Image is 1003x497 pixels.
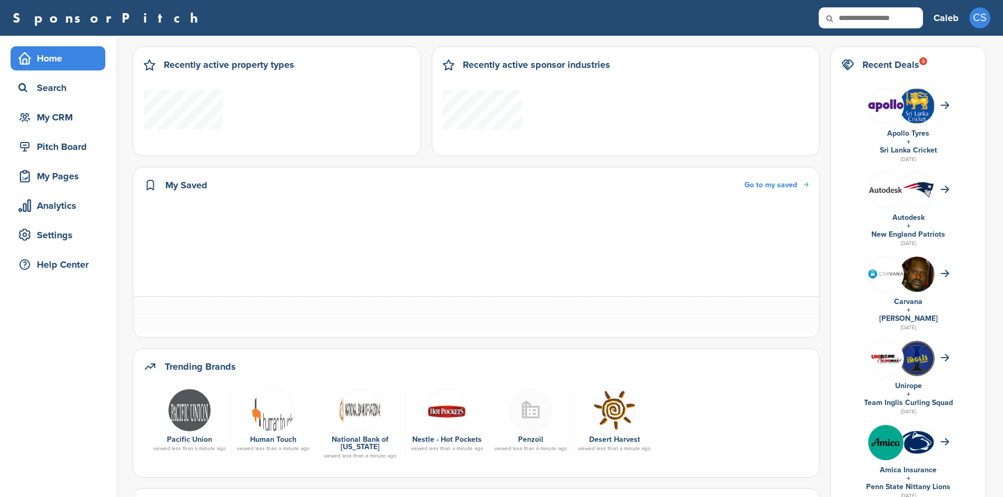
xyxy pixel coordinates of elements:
[168,389,211,432] img: Screen shot 2017 03 06 at 8.19.54 am
[880,146,937,155] a: Sri Lanka Cricket
[880,465,937,474] a: Amica Insurance
[593,389,636,432] img: Zhh86xmw 400x400
[494,389,567,431] a: Buildingmissing
[164,57,294,72] h2: Recently active property types
[16,196,105,215] div: Analytics
[866,482,950,491] a: Penn State Nittany Lions
[11,252,105,277] a: Help Center
[16,167,105,186] div: My Pages
[841,407,975,417] div: [DATE]
[463,57,610,72] h2: Recently active sponsor industries
[16,78,105,97] div: Search
[237,389,310,431] a: Download
[934,6,959,29] a: Caleb
[153,389,226,431] a: Screen shot 2017 03 06 at 8.19.54 am
[907,390,910,399] a: +
[899,257,935,298] img: Shaquille o'neal in 2011 (cropped)
[339,389,382,432] img: Nbaz logo bk
[899,88,935,124] img: Open uri20141112 64162 1b628ae?1415808232
[153,446,226,451] div: viewed less than a minute ago
[868,341,903,376] img: 308633180 592082202703760 345377490651361792 n
[16,137,105,156] div: Pitch Board
[907,306,910,315] a: +
[16,49,105,68] div: Home
[841,323,975,332] div: [DATE]
[11,164,105,188] a: My Pages
[879,314,938,323] a: [PERSON_NAME]
[16,108,105,127] div: My CRM
[578,389,651,431] a: Zhh86xmw 400x400
[11,135,105,159] a: Pitch Board
[509,389,552,432] img: Buildingmissing
[11,105,105,129] a: My CRM
[411,389,483,431] a: Open uri20141112 50798 12s2nhe
[412,435,482,444] a: Nestle - Hot Pockets
[907,137,910,146] a: +
[237,446,310,451] div: viewed less than a minute ago
[321,389,400,431] a: Nbaz logo bk
[494,446,567,451] div: viewed less than a minute ago
[969,7,990,28] span: CS
[744,180,797,189] span: Go to my saved
[907,221,910,230] a: +
[518,435,543,444] a: Penzoil
[11,194,105,218] a: Analytics
[899,341,935,376] img: Iga3kywp 400x400
[894,297,922,306] a: Carvana
[871,230,945,239] a: New England Patriots
[11,46,105,70] a: Home
[887,129,929,138] a: Apollo Tyres
[11,76,105,100] a: Search
[321,453,400,459] div: viewed less than a minute ago
[907,474,910,483] a: +
[868,99,903,112] img: Data
[841,239,975,248] div: [DATE]
[868,425,903,460] img: Trgrqf8g 400x400
[919,57,927,65] div: 9
[13,11,205,25] a: SponsorPitch
[578,446,651,451] div: viewed less than a minute ago
[895,381,922,390] a: Unirope
[167,435,212,444] a: Pacific Union
[11,223,105,247] a: Settings
[868,187,903,193] img: Data
[589,435,640,444] a: Desert Harvest
[892,213,925,222] a: Autodesk
[252,389,295,432] img: Download
[934,11,959,25] h3: Caleb
[841,155,975,164] div: [DATE]
[864,398,953,407] a: Team Inglis Curling Squad
[862,57,919,72] h2: Recent Deals
[165,178,207,192] h2: My Saved
[868,269,903,278] img: Carvana logo
[332,435,389,451] a: National Bank of [US_STATE]
[899,181,935,198] img: Data?1415811651
[165,359,236,374] h2: Trending Brands
[250,435,296,444] a: Human Touch
[744,179,809,191] a: Go to my saved
[16,226,105,245] div: Settings
[425,389,469,432] img: Open uri20141112 50798 12s2nhe
[411,446,483,451] div: viewed less than a minute ago
[899,430,935,455] img: 170px penn state nittany lions logo.svg
[16,255,105,274] div: Help Center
